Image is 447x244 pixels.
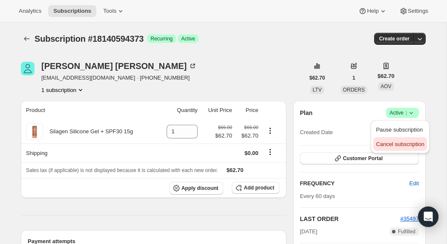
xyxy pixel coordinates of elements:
span: Active [389,109,415,117]
button: Edit [404,177,424,190]
button: $62.70 [304,72,330,84]
span: $62.70 [215,132,232,140]
span: Edit [410,179,419,188]
span: AOV [381,83,391,89]
span: Pause subscription [376,126,423,133]
span: Fulfilled [398,228,415,235]
small: $66.00 [218,125,232,130]
button: Subscriptions [21,33,33,45]
a: #35497 [401,215,419,222]
span: Analytics [19,8,41,14]
button: Create order [374,33,415,45]
h2: Plan [300,109,313,117]
small: $66.00 [244,125,258,130]
button: Product actions [41,86,85,94]
span: Tools [103,8,116,14]
span: Help [367,8,378,14]
span: Cancel subscription [376,141,424,147]
th: Product [21,101,157,120]
span: Active [181,35,195,42]
span: Recurring [150,35,173,42]
button: Tools [98,5,130,17]
span: Customer Portal [343,155,383,162]
span: [EMAIL_ADDRESS][DOMAIN_NAME] · [PHONE_NUMBER] [41,74,197,82]
span: Add product [244,184,274,191]
button: #35497 [401,215,419,223]
div: Open Intercom Messenger [418,207,438,227]
div: Silagen Silicone Gel + SPF30 15g [43,127,133,136]
button: Cancel subscription [373,137,427,151]
span: $62.70 [237,132,258,140]
img: product img [26,123,43,140]
div: [PERSON_NAME] [PERSON_NAME] [41,62,197,70]
span: $0.00 [245,150,259,156]
h2: FREQUENCY [300,179,410,188]
span: $62.70 [309,75,325,81]
span: Create order [379,35,410,42]
button: 1 [347,72,360,84]
th: Quantity [157,101,200,120]
span: Catherine Doty [21,62,35,75]
span: Subscription #18140594373 [35,34,144,43]
span: Every 60 days [300,193,335,199]
span: $62.70 [378,72,395,80]
span: Subscriptions [53,8,91,14]
span: LTV [313,87,322,93]
span: | [406,109,407,116]
span: [DATE] [300,227,317,236]
span: $62.70 [227,167,244,173]
button: Settings [394,5,433,17]
button: Product actions [263,126,277,135]
th: Unit Price [200,101,235,120]
span: Sales tax (if applicable) is not displayed because it is calculated with each new order. [26,167,218,173]
th: Shipping [21,144,157,162]
th: Price [235,101,261,120]
span: ORDERS [343,87,365,93]
h2: LAST ORDER [300,215,401,223]
span: Apply discount [182,185,219,192]
button: Pause subscription [373,123,427,136]
button: Shipping actions [263,147,277,157]
button: Analytics [14,5,46,17]
span: Settings [408,8,428,14]
button: Apply discount [170,182,224,195]
button: Help [353,5,392,17]
button: Add product [232,182,279,194]
button: Customer Portal [300,152,419,164]
span: 1 [352,75,355,81]
span: Created Date [300,128,333,137]
button: Subscriptions [48,5,96,17]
